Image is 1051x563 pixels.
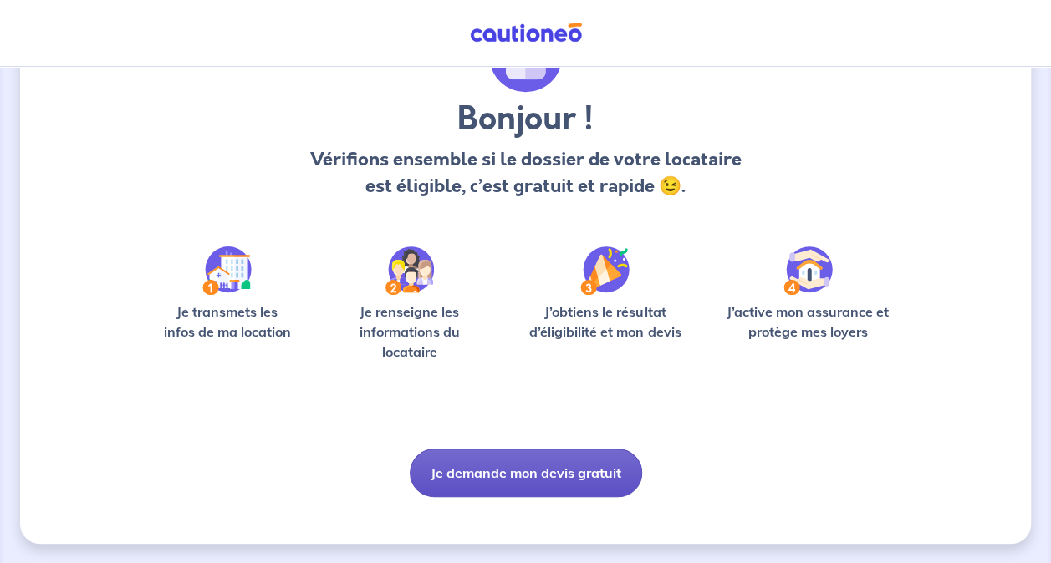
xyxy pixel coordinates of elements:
img: /static/f3e743aab9439237c3e2196e4328bba9/Step-3.svg [580,246,630,295]
p: Je transmets les infos de ma location [154,302,300,342]
img: /static/bfff1cf634d835d9112899e6a3df1a5d/Step-4.svg [783,246,833,295]
h3: Bonjour ! [309,99,742,139]
img: Cautioneo [463,23,589,43]
p: Je renseigne les informations du locataire [327,302,492,362]
img: /static/c0a346edaed446bb123850d2d04ad552/Step-2.svg [385,246,434,295]
p: Vérifions ensemble si le dossier de votre locataire est éligible, c’est gratuit et rapide 😉. [309,146,742,200]
button: Je demande mon devis gratuit [410,449,642,497]
p: J’active mon assurance et protège mes loyers [718,302,897,342]
p: J’obtiens le résultat d’éligibilité et mon devis [518,302,691,342]
img: /static/90a569abe86eec82015bcaae536bd8e6/Step-1.svg [202,246,252,295]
